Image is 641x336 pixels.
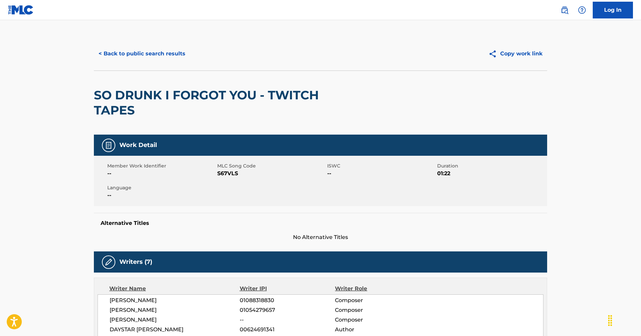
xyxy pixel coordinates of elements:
[335,326,422,334] span: Author
[109,285,240,293] div: Writer Name
[107,162,216,170] span: Member Work Identifier
[110,296,240,304] span: [PERSON_NAME]
[217,170,326,178] span: S67VLS
[107,184,216,191] span: Language
[107,170,216,178] span: --
[107,191,216,199] span: --
[240,316,335,324] span: --
[437,170,545,178] span: 01:22
[94,233,547,241] span: No Alternative Titles
[105,258,113,266] img: Writers
[607,304,641,336] iframe: Chat Widget
[335,306,422,314] span: Composer
[593,2,633,18] a: Log In
[110,316,240,324] span: [PERSON_NAME]
[327,170,435,178] span: --
[240,326,335,334] span: 00624691341
[605,310,616,331] div: Drag
[105,141,113,149] img: Work Detail
[217,162,326,170] span: MLC Song Code
[8,5,34,15] img: MLC Logo
[488,50,500,58] img: Copy work link
[119,141,157,149] h5: Work Detail
[110,306,240,314] span: [PERSON_NAME]
[94,45,190,62] button: < Back to public search results
[575,3,589,17] div: Help
[119,258,152,266] h5: Writers (7)
[327,162,435,170] span: ISWC
[558,3,571,17] a: Public Search
[335,316,422,324] span: Composer
[437,162,545,170] span: Duration
[240,285,335,293] div: Writer IPI
[622,225,641,279] iframe: Resource Center
[240,306,335,314] span: 01054279657
[335,285,422,293] div: Writer Role
[101,220,540,227] h5: Alternative Titles
[240,296,335,304] span: 01088318830
[578,6,586,14] img: help
[94,88,366,118] h2: SO DRUNK I FORGOT YOU - TWITCH TAPES
[561,6,569,14] img: search
[110,326,240,334] span: DAYSTAR [PERSON_NAME]
[335,296,422,304] span: Composer
[484,45,547,62] button: Copy work link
